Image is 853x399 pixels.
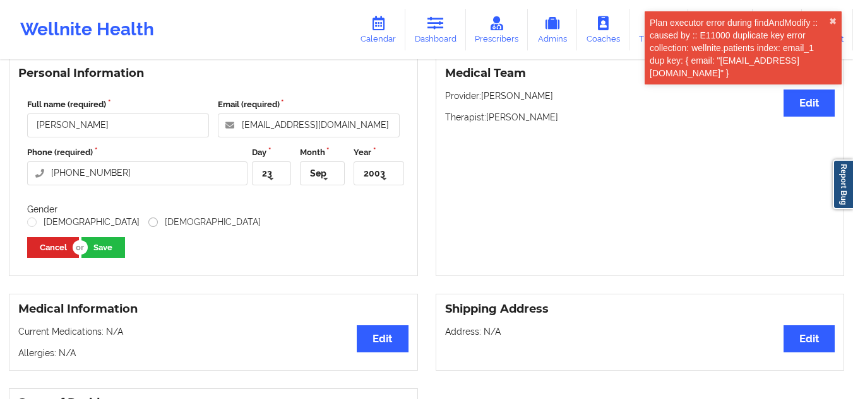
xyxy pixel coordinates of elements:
a: Report Bug [833,159,853,209]
button: Edit [357,325,408,352]
a: Coaches [577,9,629,50]
input: Full name [27,113,209,137]
label: Year [354,146,403,159]
h3: Personal Information [18,66,409,81]
button: Edit [784,90,835,117]
h3: Medical Information [18,302,409,316]
p: Provider: [PERSON_NAME] [445,90,835,102]
label: Email (required) [218,98,400,111]
a: Dashboard [405,9,466,50]
label: Gender [27,204,57,214]
label: Phone (required) [27,146,248,159]
input: Email address [218,113,400,137]
div: 2003 [364,169,385,178]
p: Therapist: [PERSON_NAME] [445,111,835,124]
button: Save [81,237,125,258]
p: Current Medications: N/A [18,325,409,338]
p: Allergies: N/A [18,347,409,359]
a: Prescribers [466,9,528,50]
h3: Shipping Address [445,302,835,316]
label: Month [300,146,345,159]
label: [DEMOGRAPHIC_DATA] [27,217,140,228]
a: Therapists [629,9,688,50]
label: Full name (required) [27,98,209,111]
div: Sep [310,169,326,178]
p: Address: N/A [445,325,835,338]
button: close [829,16,837,26]
label: [DEMOGRAPHIC_DATA] [148,217,261,228]
a: Calendar [351,9,405,50]
h3: Medical Team [445,66,835,81]
div: Plan executor error during findAndModify :: caused by :: E11000 duplicate key error collection: w... [650,16,829,79]
a: Admins [528,9,577,50]
label: Day [252,146,290,159]
button: Edit [784,325,835,352]
button: Cancel [27,237,79,258]
input: Phone number [27,161,248,185]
